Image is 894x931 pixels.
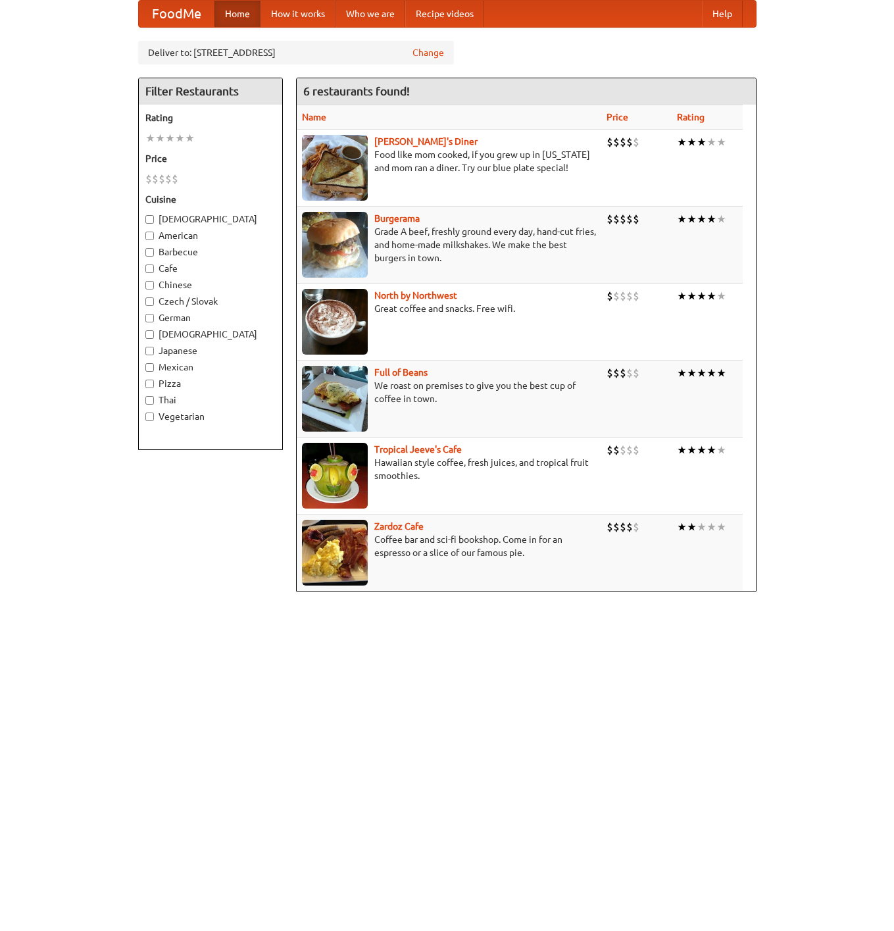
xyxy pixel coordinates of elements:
[302,148,596,174] p: Food like mom cooked, if you grew up in [US_STATE] and mom ran a diner. Try our blue plate special!
[697,443,707,457] li: ★
[145,344,276,357] label: Japanese
[626,443,633,457] li: $
[172,172,178,186] li: $
[613,443,620,457] li: $
[302,302,596,315] p: Great coffee and snacks. Free wifi.
[302,366,368,432] img: beans.jpg
[620,443,626,457] li: $
[697,520,707,534] li: ★
[145,297,154,306] input: Czech / Slovak
[145,347,154,355] input: Japanese
[620,520,626,534] li: $
[697,212,707,226] li: ★
[145,380,154,388] input: Pizza
[302,379,596,405] p: We roast on premises to give you the best cup of coffee in town.
[620,212,626,226] li: $
[687,366,697,380] li: ★
[374,367,428,378] a: Full of Beans
[620,135,626,149] li: $
[677,112,705,122] a: Rating
[138,41,454,64] div: Deliver to: [STREET_ADDRESS]
[145,193,276,206] h5: Cuisine
[139,78,282,105] h4: Filter Restaurants
[335,1,405,27] a: Who we are
[697,289,707,303] li: ★
[702,1,743,27] a: Help
[145,111,276,124] h5: Rating
[633,212,639,226] li: $
[687,289,697,303] li: ★
[697,135,707,149] li: ★
[687,135,697,149] li: ★
[185,131,195,145] li: ★
[374,444,462,455] a: Tropical Jeeve's Cafe
[302,135,368,201] img: sallys.jpg
[707,212,716,226] li: ★
[302,533,596,559] p: Coffee bar and sci-fi bookshop. Come in for an espresso or a slice of our famous pie.
[302,456,596,482] p: Hawaiian style coffee, fresh juices, and tropical fruit smoothies.
[607,289,613,303] li: $
[716,289,726,303] li: ★
[145,215,154,224] input: [DEMOGRAPHIC_DATA]
[145,361,276,374] label: Mexican
[159,172,165,186] li: $
[607,135,613,149] li: $
[677,366,687,380] li: ★
[302,112,326,122] a: Name
[145,311,276,324] label: German
[607,443,613,457] li: $
[687,443,697,457] li: ★
[633,366,639,380] li: $
[607,112,628,122] a: Price
[165,131,175,145] li: ★
[145,262,276,275] label: Cafe
[374,290,457,301] a: North by Northwest
[620,366,626,380] li: $
[145,232,154,240] input: American
[716,212,726,226] li: ★
[613,366,620,380] li: $
[145,152,276,165] h5: Price
[707,135,716,149] li: ★
[145,377,276,390] label: Pizza
[626,289,633,303] li: $
[633,443,639,457] li: $
[613,135,620,149] li: $
[145,363,154,372] input: Mexican
[145,393,276,407] label: Thai
[374,521,424,532] a: Zardoz Cafe
[707,289,716,303] li: ★
[626,212,633,226] li: $
[155,131,165,145] li: ★
[145,248,154,257] input: Barbecue
[145,330,154,339] input: [DEMOGRAPHIC_DATA]
[302,289,368,355] img: north.jpg
[139,1,214,27] a: FoodMe
[613,212,620,226] li: $
[677,443,687,457] li: ★
[633,289,639,303] li: $
[145,281,154,289] input: Chinese
[707,520,716,534] li: ★
[677,289,687,303] li: ★
[626,366,633,380] li: $
[620,289,626,303] li: $
[302,212,368,278] img: burgerama.jpg
[707,443,716,457] li: ★
[165,172,172,186] li: $
[613,520,620,534] li: $
[374,136,478,147] a: [PERSON_NAME]'s Diner
[707,366,716,380] li: ★
[633,520,639,534] li: $
[677,520,687,534] li: ★
[626,520,633,534] li: $
[145,413,154,421] input: Vegetarian
[145,245,276,259] label: Barbecue
[687,520,697,534] li: ★
[374,213,420,224] a: Burgerama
